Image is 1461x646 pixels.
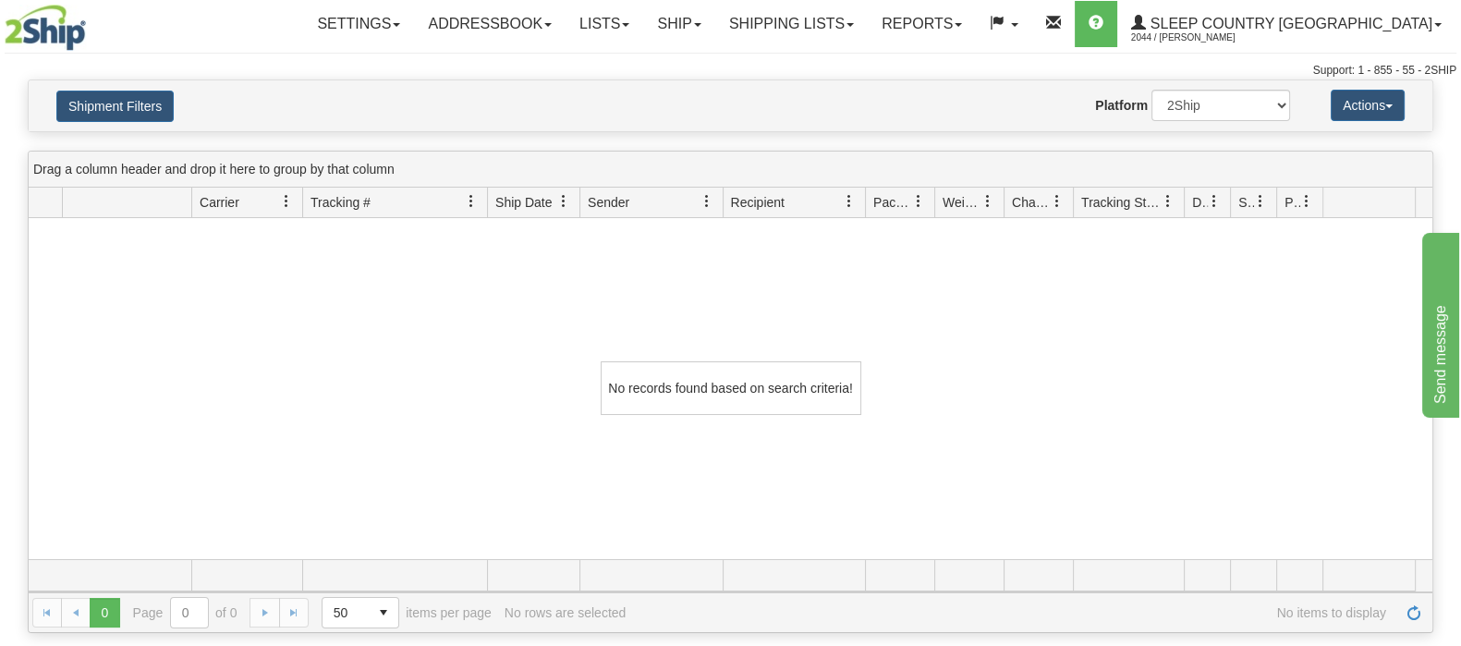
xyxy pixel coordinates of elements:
[271,186,302,217] a: Carrier filter column settings
[133,597,237,628] span: Page of 0
[322,597,399,628] span: Page sizes drop down
[1238,193,1254,212] span: Shipment Issues
[56,91,174,122] button: Shipment Filters
[5,5,86,51] img: logo2044.jpg
[303,1,414,47] a: Settings
[972,186,1004,217] a: Weight filter column settings
[310,193,371,212] span: Tracking #
[1418,228,1459,417] iframe: chat widget
[943,193,981,212] span: Weight
[334,603,358,622] span: 50
[414,1,566,47] a: Addressbook
[1131,29,1270,47] span: 2044 / [PERSON_NAME]
[1284,193,1300,212] span: Pickup Status
[715,1,868,47] a: Shipping lists
[1146,16,1432,31] span: Sleep Country [GEOGRAPHIC_DATA]
[90,598,119,628] span: Page 0
[1152,186,1184,217] a: Tracking Status filter column settings
[903,186,934,217] a: Packages filter column settings
[495,193,552,212] span: Ship Date
[1331,90,1405,121] button: Actions
[1081,193,1162,212] span: Tracking Status
[1012,193,1051,212] span: Charge
[1199,186,1230,217] a: Delivery Status filter column settings
[1041,186,1073,217] a: Charge filter column settings
[731,193,785,212] span: Recipient
[505,605,627,620] div: No rows are selected
[1192,193,1208,212] span: Delivery Status
[834,186,865,217] a: Recipient filter column settings
[868,1,976,47] a: Reports
[200,193,239,212] span: Carrier
[322,597,492,628] span: items per page
[5,63,1456,79] div: Support: 1 - 855 - 55 - 2SHIP
[566,1,643,47] a: Lists
[548,186,579,217] a: Ship Date filter column settings
[873,193,912,212] span: Packages
[1117,1,1455,47] a: Sleep Country [GEOGRAPHIC_DATA] 2044 / [PERSON_NAME]
[643,1,714,47] a: Ship
[601,361,861,415] div: No records found based on search criteria!
[691,186,723,217] a: Sender filter column settings
[639,605,1386,620] span: No items to display
[1291,186,1322,217] a: Pickup Status filter column settings
[14,11,171,33] div: Send message
[456,186,487,217] a: Tracking # filter column settings
[1399,598,1429,628] a: Refresh
[29,152,1432,188] div: grid grouping header
[1095,96,1148,115] label: Platform
[369,598,398,628] span: select
[1245,186,1276,217] a: Shipment Issues filter column settings
[588,193,629,212] span: Sender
